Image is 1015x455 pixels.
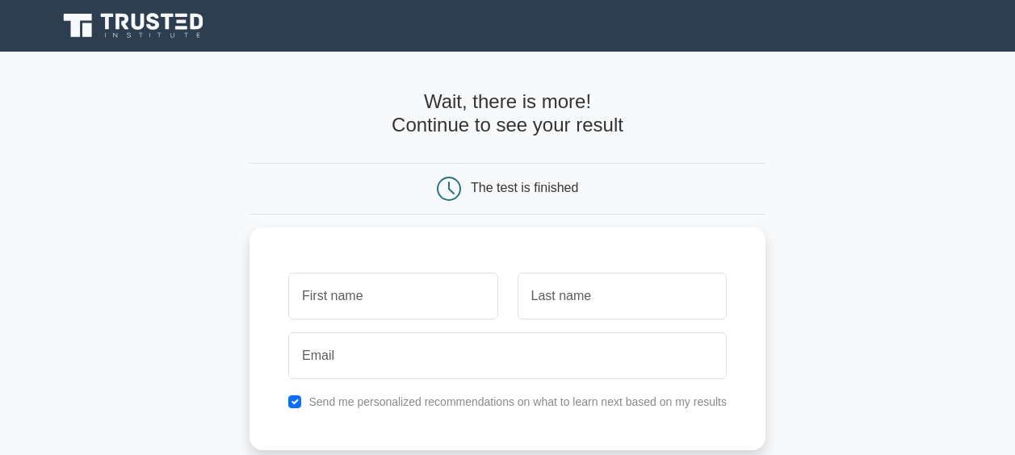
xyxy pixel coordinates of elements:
[288,332,727,379] input: Email
[308,395,727,408] label: Send me personalized recommendations on what to learn next based on my results
[471,181,578,194] div: The test is finished
[288,273,497,319] input: First name
[250,90,765,137] h4: Wait, there is more! Continue to see your result
[518,273,727,319] input: Last name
